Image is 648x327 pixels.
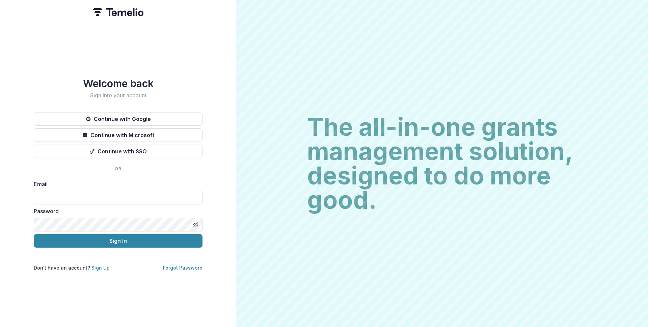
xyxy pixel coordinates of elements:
p: Don't have an account? [34,264,110,271]
a: Forgot Password [163,265,202,271]
button: Sign In [34,234,202,248]
button: Toggle password visibility [190,219,201,230]
img: Temelio [93,8,143,16]
button: Continue with SSO [34,145,202,158]
h2: Sign into your account [34,92,202,99]
label: Password [34,207,198,215]
label: Email [34,180,198,188]
a: Sign Up [91,265,110,271]
button: Continue with Google [34,112,202,126]
button: Continue with Microsoft [34,128,202,142]
h1: Welcome back [34,77,202,90]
